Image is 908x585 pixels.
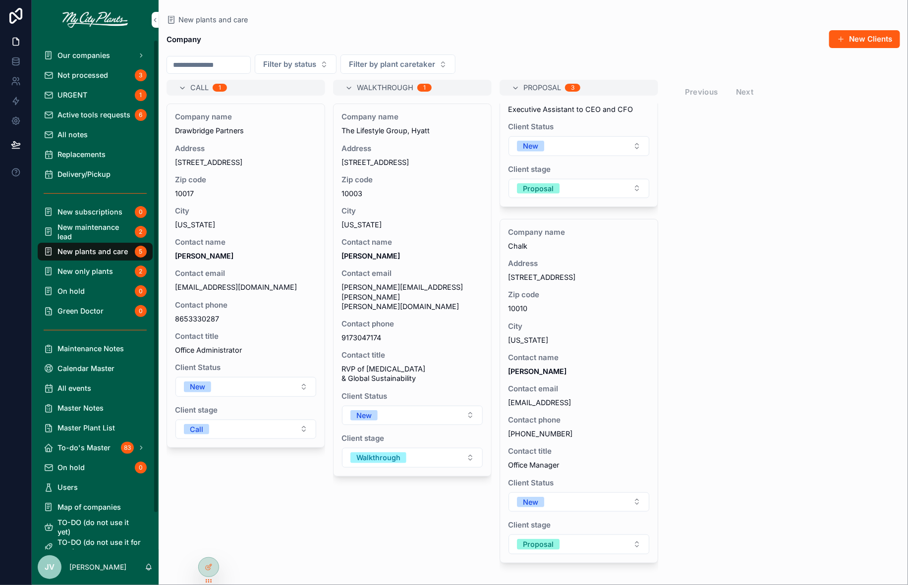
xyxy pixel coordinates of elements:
[135,206,147,218] div: 0
[57,443,111,452] span: To-do's Master
[342,406,483,425] button: Select Button
[57,70,108,80] span: Not processed
[38,126,153,144] a: All notes
[341,189,483,198] span: 10003
[135,69,147,81] div: 3
[523,183,554,194] div: Proposal
[175,126,317,135] span: Drawbridge Partners
[508,105,650,114] span: Executive Assistant to CEO and CFO
[508,272,650,282] span: [STREET_ADDRESS]
[135,246,147,258] div: 5
[175,237,317,247] span: Contact name
[333,104,492,476] a: Company nameThe Lifestyle Group, HyattAddress[STREET_ADDRESS]Zip code10003City[US_STATE]Contact n...
[341,175,483,185] span: Zip code
[357,83,413,93] span: Walkthrough
[356,452,400,463] div: Walkthrough
[38,379,153,397] a: All events
[57,482,78,492] span: Users
[167,15,248,25] a: New plants and care
[175,314,317,323] span: 8653330287
[57,502,121,512] span: Map of companies
[349,59,435,69] span: Filter by plant caretaker
[57,207,122,216] span: New subscriptions
[508,241,650,251] span: Chalk
[508,227,650,237] span: Company name
[190,83,209,93] span: Call
[175,377,316,397] button: Select Button
[57,51,110,60] span: Our companies
[175,282,317,292] span: [EMAIL_ADDRESS][DOMAIN_NAME]
[38,106,153,124] a: Active tools requests6
[175,252,233,260] strong: [PERSON_NAME]
[508,429,650,438] span: [PHONE_NUMBER]
[341,237,483,247] span: Contact name
[508,259,650,268] span: Address
[38,165,153,183] a: Delivery/Pickup
[38,66,153,84] a: Not processed3
[508,304,650,313] span: 10010
[135,305,147,317] div: 0
[571,84,574,92] div: 3
[57,537,143,556] span: TO-DO (do not use it for now)
[38,86,153,104] a: URGENT1
[57,383,91,393] span: All events
[341,391,483,401] span: Client Status
[38,146,153,163] a: Replacements
[341,112,483,122] span: Company name
[340,54,455,74] button: Select Button
[38,282,153,300] a: On hold0
[523,539,554,550] div: Proposal
[341,126,483,135] span: The Lifestyle Group, Hyatt
[178,15,248,25] span: New plants and care
[175,112,317,122] span: Company name
[829,30,900,48] button: New Clients
[69,562,126,572] p: [PERSON_NAME]
[341,364,483,383] span: RVP of [MEDICAL_DATA] & Global Sustainability
[509,136,649,156] button: Select Button
[509,492,649,512] button: Select Button
[523,83,561,93] span: Proposal
[135,226,147,238] div: 2
[175,144,317,154] span: Address
[38,518,153,536] a: TO-DO (do not use it yet)
[341,252,400,260] strong: [PERSON_NAME]
[62,12,128,28] img: App logo
[500,219,658,563] a: Company nameChalkAddress[STREET_ADDRESS]Zip code10010City[US_STATE]Contact name[PERSON_NAME]Conta...
[508,460,650,470] span: Office Manager
[508,290,650,300] span: Zip code
[175,268,317,278] span: Contact email
[121,442,134,454] div: 83
[57,130,88,139] span: All notes
[341,206,483,216] span: City
[508,384,650,394] span: Contact email
[57,150,106,159] span: Replacements
[57,286,85,296] span: On hold
[57,110,130,119] span: Active tools requests
[167,104,325,448] a: Company nameDrawbridge PartnersAddress[STREET_ADDRESS]Zip code10017City[US_STATE]Contact name[PER...
[423,84,426,92] div: 1
[341,144,483,154] span: Address
[135,109,147,121] div: 6
[167,34,201,45] h1: Company
[38,223,153,241] a: New maintenance lead2
[342,448,483,468] button: Select Button
[45,562,55,573] span: JV
[38,340,153,358] a: Maintenance Notes
[38,439,153,457] a: To-do's Master83
[57,403,104,413] span: Master Notes
[509,179,649,199] button: Select Button
[38,399,153,417] a: Master Notes
[263,59,316,69] span: Filter by status
[175,158,317,167] span: [STREET_ADDRESS]
[508,415,650,425] span: Contact phone
[38,538,153,556] a: TO-DO (do not use it for now)
[341,350,483,360] span: Contact title
[508,353,650,363] span: Contact name
[523,141,538,152] div: New
[57,463,85,472] span: On hold
[135,462,147,474] div: 0
[57,169,111,179] span: Delivery/Pickup
[175,345,317,355] span: Office Administrator
[38,360,153,377] a: Calendar Master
